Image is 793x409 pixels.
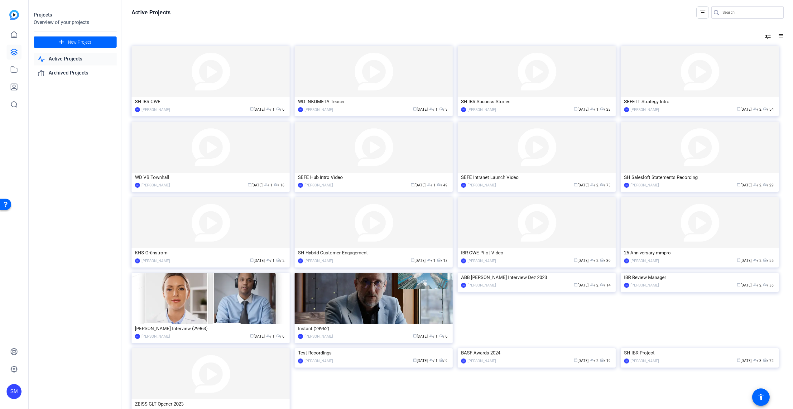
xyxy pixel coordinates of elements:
[461,348,612,358] div: BASF Awards 2024
[276,107,285,112] span: / 0
[266,107,275,112] span: / 1
[737,183,752,187] span: [DATE]
[437,258,441,262] span: radio
[753,107,757,111] span: group
[439,107,448,112] span: / 3
[461,97,612,106] div: SH IBR Success Stories
[427,258,435,263] span: / 1
[429,334,433,338] span: group
[34,11,117,19] div: Projects
[590,258,594,262] span: group
[250,258,265,263] span: [DATE]
[7,384,22,399] div: SM
[763,358,767,362] span: radio
[305,258,333,264] div: [PERSON_NAME]
[305,333,333,339] div: [PERSON_NAME]
[298,97,449,106] div: WD INKOMETA Teaser
[250,334,265,339] span: [DATE]
[250,107,254,111] span: calendar_today
[411,183,425,187] span: [DATE]
[461,283,466,288] div: SM
[624,283,629,288] div: LH
[135,399,286,409] div: ZEISS GLT Opener 2023
[590,107,598,112] span: / 1
[429,358,433,362] span: group
[737,283,741,286] span: calendar_today
[763,107,767,111] span: radio
[590,258,598,263] span: / 2
[413,107,428,112] span: [DATE]
[34,53,117,65] a: Active Projects
[413,334,428,339] span: [DATE]
[439,358,443,362] span: radio
[264,183,268,186] span: group
[298,173,449,182] div: SEFE Hub Intro Video
[763,283,767,286] span: radio
[9,10,19,20] img: blue-gradient.svg
[250,334,254,338] span: calendar_today
[574,107,589,112] span: [DATE]
[58,38,65,46] mat-icon: add
[624,348,775,358] div: SH IBR Project
[135,324,286,333] div: [PERSON_NAME] Interview (29963)
[699,9,706,16] mat-icon: filter_list
[574,107,578,111] span: calendar_today
[753,183,757,186] span: group
[723,9,779,16] input: Search
[574,258,589,263] span: [DATE]
[468,107,496,113] div: [PERSON_NAME]
[600,107,611,112] span: / 23
[753,358,757,362] span: group
[753,258,762,263] span: / 2
[298,334,303,339] div: FT
[135,334,140,339] div: FT
[413,107,417,111] span: calendar_today
[468,258,496,264] div: [PERSON_NAME]
[437,258,448,263] span: / 18
[631,107,659,113] div: [PERSON_NAME]
[298,107,303,112] div: LH
[631,358,659,364] div: [PERSON_NAME]
[574,358,589,363] span: [DATE]
[34,67,117,79] a: Archived Projects
[276,334,285,339] span: / 0
[590,283,598,287] span: / 2
[574,183,578,186] span: calendar_today
[574,283,578,286] span: calendar_today
[631,282,659,288] div: [PERSON_NAME]
[600,283,604,286] span: radio
[753,358,762,363] span: / 3
[753,183,762,187] span: / 2
[763,183,767,186] span: radio
[753,258,757,262] span: group
[468,182,496,188] div: [PERSON_NAME]
[590,183,598,187] span: / 2
[468,358,496,364] div: [PERSON_NAME]
[590,107,594,111] span: group
[142,182,170,188] div: [PERSON_NAME]
[142,107,170,113] div: [PERSON_NAME]
[600,183,604,186] span: radio
[298,248,449,257] div: SH Hybrid Customer Engagement
[135,248,286,257] div: KHS Grünstrom
[411,258,415,262] span: calendar_today
[461,183,466,188] div: LH
[624,107,629,112] div: LH
[753,107,762,112] span: / 2
[600,107,604,111] span: radio
[461,173,612,182] div: SEFE Intranet Launch Video
[298,324,449,333] div: Instant (29962)
[624,183,629,188] div: LH
[763,107,774,112] span: / 54
[737,358,741,362] span: calendar_today
[142,333,170,339] div: [PERSON_NAME]
[274,183,278,186] span: radio
[590,358,594,362] span: group
[600,358,604,362] span: radio
[298,358,303,363] div: LH
[600,283,611,287] span: / 14
[631,182,659,188] div: [PERSON_NAME]
[753,283,757,286] span: group
[248,183,252,186] span: calendar_today
[574,183,589,187] span: [DATE]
